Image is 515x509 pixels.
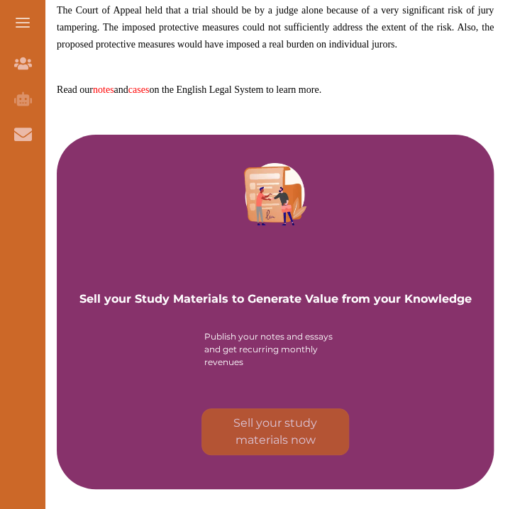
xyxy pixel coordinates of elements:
[57,84,321,95] span: Read our and on the English Legal System to learn more.
[79,251,472,308] p: Sell your Study Materials to Generate Value from your Knowledge
[93,84,114,95] a: notes
[128,84,150,95] a: cases
[208,415,343,449] p: Sell your study materials now
[57,5,494,50] span: The Court of Appeal held that a trial should be by a judge alone because of a very significant ri...
[190,316,360,383] div: Publish your notes and essays and get recurring monthly revenues
[244,163,306,225] img: Purple card image
[201,408,349,455] button: [object Object]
